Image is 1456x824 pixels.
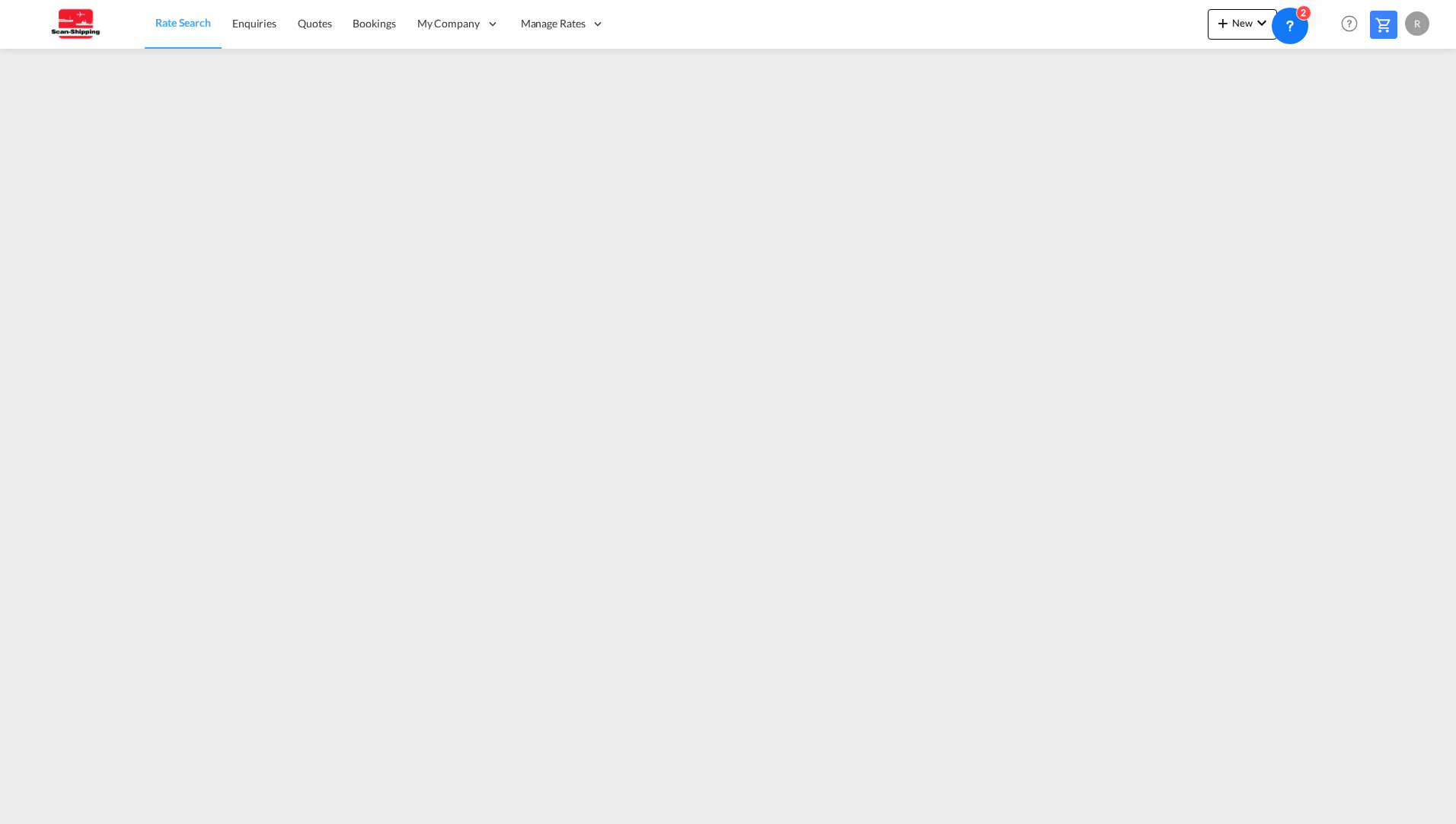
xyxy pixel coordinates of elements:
img: 123b615026f311ee80dabbd30bc9e10f.jpg [23,7,126,41]
div: R [1405,11,1429,36]
span: Manage Rates [521,16,586,31]
span: Enquiries [232,17,276,30]
span: Rate Search [155,16,211,29]
span: My Company [417,16,480,31]
span: New [1214,17,1271,29]
md-icon: icon-plus 400-fg [1214,14,1232,32]
md-icon: icon-chevron-down [1253,14,1271,32]
span: Bookings [353,17,395,30]
span: Quotes [298,17,331,30]
span: Help [1336,11,1362,37]
div: Help [1336,11,1370,38]
button: icon-plus 400-fgNewicon-chevron-down [1208,9,1277,40]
